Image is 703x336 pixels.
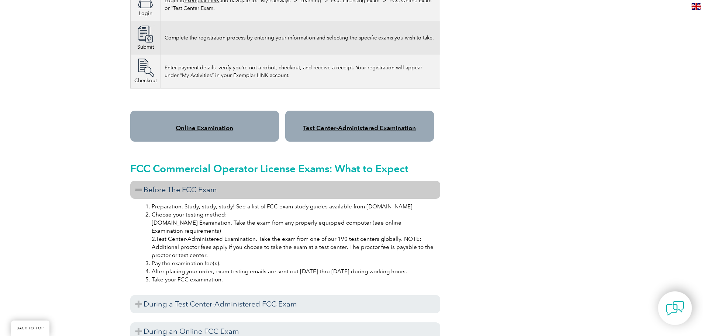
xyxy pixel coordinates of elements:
li: Take your FCC examination. [152,276,434,284]
td: Enter payment details, verify you’re not a robot, checkout, and receive a receipt. Your registrat... [161,55,440,89]
a: Test Center-Administered Examination [303,124,416,132]
a: Online Examination [176,124,233,132]
li: Preparation. Study, study, study! See a list of FCC exam study guides available from [DOMAIN_NAME] [152,202,434,211]
h3: Before The FCC Exam [130,181,440,199]
a: BACK TO TOP [11,321,49,336]
td: Complete the registration process by entering your information and selecting the specific exams y... [161,21,440,55]
img: en [692,3,701,10]
h2: FCC Commercial Operator License Exams: What to Expect [130,163,440,174]
li: Choose your testing method: [DOMAIN_NAME] Examination. Take the exam from any properly equipped c... [152,211,434,259]
img: contact-chat.png [666,299,684,318]
td: Checkout [130,55,161,89]
li: After placing your order, exam testing emails are sent out [DATE] thru [DATE] during working hours. [152,267,434,276]
td: Submit [130,21,161,55]
h3: During a Test Center-Administered FCC Exam [130,295,440,313]
li: Pay the examination fee(s). [152,259,434,267]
